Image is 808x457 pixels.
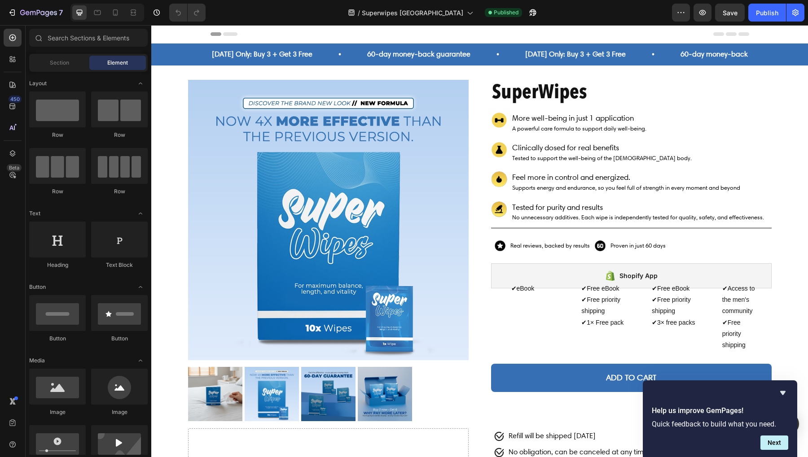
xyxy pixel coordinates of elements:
span: A powerful care formula to support daily well-being. [361,100,495,107]
span: Real reviews, backed by results [359,217,439,224]
button: Hide survey [777,387,788,398]
div: Undo/Redo [169,4,206,22]
button: ADD TO CART [340,339,620,366]
div: Button [91,335,148,343]
input: Search Sections & Elements [29,29,148,47]
div: Heading [29,261,86,269]
span: Toggle open [133,353,148,368]
div: Image [91,408,148,416]
h2: Help us improve GemPages! [652,405,788,416]
p: ✔1× Free pack [430,292,479,303]
h1: SuperWipes [340,55,620,82]
span: Layout [29,79,47,87]
span: Toggle open [133,76,148,91]
div: Row [91,187,148,196]
div: Row [29,187,86,196]
span: Refill will be shipped [DATE] [357,406,444,415]
span: Proven in just 60 days [459,217,514,224]
div: Publish [756,8,778,17]
button: Publish [748,4,786,22]
p: ✔Free eBook ✔Free priority shipping [430,258,479,292]
div: Row [91,131,148,139]
p: 7 [59,7,63,18]
span: No obligation, can be canceled at any time [357,422,496,431]
span: Clinically dosed for real benefits [361,118,468,127]
iframe: Design area [151,25,808,457]
span: Save [723,9,738,17]
span: No unnecessary additives. Each wipe is independently tested for quality, safety, and effectiveness. [361,189,613,196]
span: Section [50,59,69,67]
button: Next question [760,435,788,450]
div: ADD TO CART [455,345,505,360]
span: Toggle open [133,280,148,294]
div: Text Block [91,261,148,269]
span: Supports energy and endurance, so you feel full of strength in every moment and beyond [361,159,589,166]
span: More well-being in just 1 application [361,88,483,97]
div: Help us improve GemPages! [652,387,788,450]
p: ✔3× free packs [501,292,549,303]
span: Superwipes [GEOGRAPHIC_DATA] [362,8,463,17]
span: Feel more in control and energized. [361,148,479,157]
span: Toggle open [133,206,148,221]
span: Published [494,9,518,17]
p: Quick feedback to build what you need. [652,420,788,428]
div: 450 [9,96,22,103]
div: Button [29,335,86,343]
button: Save [715,4,745,22]
span: Media [29,357,45,365]
span: Tested to support the well-being of the [DEMOGRAPHIC_DATA] body. [361,130,540,136]
div: Shopify App [468,245,506,256]
span: / [358,8,360,17]
p: ✔Free eBook ✔Free priority shipping [501,258,549,292]
span: Text [29,209,40,218]
div: Image [29,408,86,416]
p: ✔Access to the men's community ✔Free priority shipping [571,258,605,326]
span: Element [107,59,128,67]
span: Button [29,283,46,291]
div: Row [29,131,86,139]
p: ✔eBook [360,258,408,269]
span: Tested for purity and results [361,178,452,187]
button: 7 [4,4,67,22]
div: Beta [7,164,22,171]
